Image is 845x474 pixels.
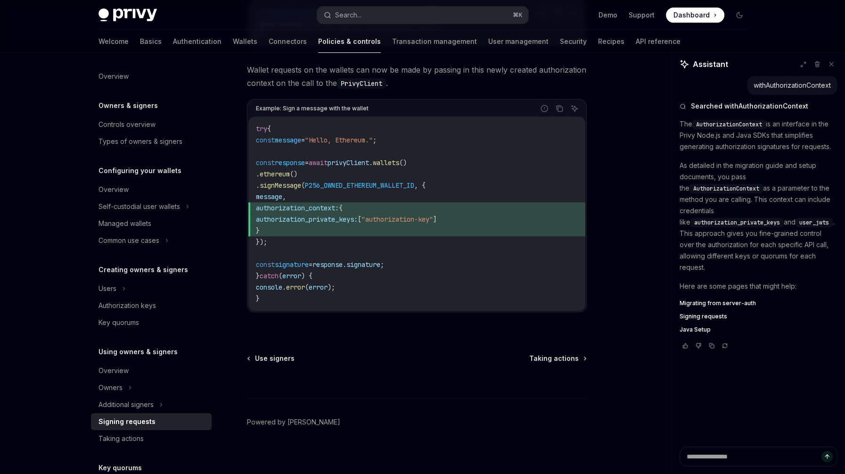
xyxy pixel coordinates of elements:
a: Types of owners & signers [91,133,212,150]
a: Policies & controls [318,30,381,53]
a: Authentication [173,30,222,53]
button: Send message [821,451,833,462]
span: , { [414,181,426,190]
div: Taking actions [98,433,144,444]
button: Ask AI [568,102,581,115]
a: Taking actions [529,354,586,363]
div: Key quorums [98,317,139,328]
a: Powered by [PERSON_NAME] [247,417,340,427]
span: ); [328,283,335,291]
span: "authorization-key" [361,215,433,224]
span: } [256,226,260,235]
span: ; [380,260,384,269]
span: authorization_context: [256,204,339,212]
a: Support [629,10,655,20]
div: Signing requests [98,416,156,427]
a: Welcome [98,30,129,53]
span: ) { [301,272,312,280]
span: message [256,192,282,201]
a: Signing requests [680,313,837,320]
h5: Creating owners & signers [98,264,188,275]
button: Toggle dark mode [732,8,747,23]
span: . [256,170,260,178]
span: = [305,158,309,167]
a: Key quorums [91,314,212,331]
span: error [309,283,328,291]
span: }); [256,238,267,246]
a: Transaction management [392,30,477,53]
span: error [282,272,301,280]
span: signature [346,260,380,269]
button: Copy the contents from the code block [553,102,566,115]
div: Common use cases [98,235,159,246]
span: = [301,136,305,144]
div: Self-custodial user wallets [98,201,180,212]
span: ethereum [260,170,290,178]
span: signMessage [260,181,301,190]
span: Assistant [693,58,728,70]
span: authorization_private_keys: [256,215,358,224]
h5: Using owners & signers [98,346,178,358]
h5: Key quorums [98,462,142,474]
span: authorization_private_keys [694,219,780,226]
span: [ [358,215,361,224]
a: Taking actions [91,430,212,447]
span: wallets [373,158,399,167]
span: const [256,136,275,144]
div: Overview [98,365,129,376]
span: } [256,272,260,280]
p: As detailed in the migration guide and setup documents, you pass the as a parameter to the method... [680,160,837,273]
div: withAuthorizationContext [754,81,831,90]
span: { [339,204,343,212]
span: = [309,260,312,269]
span: ; [373,136,377,144]
span: Signing requests [680,313,727,320]
span: Java Setup [680,326,711,333]
p: Here are some pages that might help: [680,281,837,292]
div: Authorization keys [98,300,156,311]
div: Types of owners & signers [98,136,182,147]
a: Managed wallets [91,215,212,232]
div: Search... [335,9,361,21]
span: . [343,260,346,269]
div: Owners [98,382,123,393]
span: Migrating from server-auth [680,299,756,307]
code: PrivyClient [337,78,386,89]
span: Dashboard [673,10,710,20]
a: Dashboard [666,8,724,23]
a: Overview [91,362,212,379]
a: Java Setup [680,326,837,333]
a: Migrating from server-auth [680,299,837,307]
span: () [290,170,297,178]
span: privyClient [328,158,369,167]
h5: Owners & signers [98,100,158,111]
a: Overview [91,181,212,198]
a: Wallets [233,30,257,53]
div: Additional signers [98,399,154,410]
span: ⌘ K [513,11,523,19]
a: Controls overview [91,116,212,133]
span: . [256,181,260,190]
span: console [256,283,282,291]
span: , [282,192,286,201]
a: Overview [91,68,212,85]
button: Report incorrect code [538,102,550,115]
button: Search...⌘K [317,7,528,24]
a: Connectors [269,30,307,53]
span: Searched withAuthorizationContext [691,101,808,111]
span: . [282,283,286,291]
img: dark logo [98,8,157,22]
span: signature [275,260,309,269]
span: response [275,158,305,167]
a: Security [560,30,587,53]
span: AuthorizationContext [696,121,762,128]
div: Controls overview [98,119,156,130]
div: Example: Sign a message with the wallet [256,102,369,115]
a: Basics [140,30,162,53]
span: await [309,158,328,167]
span: const [256,260,275,269]
a: Demo [599,10,617,20]
span: . [369,158,373,167]
span: catch [260,272,279,280]
a: Authorization keys [91,297,212,314]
